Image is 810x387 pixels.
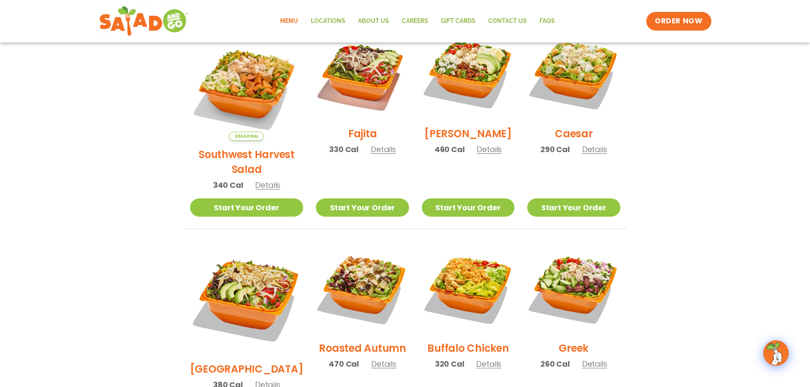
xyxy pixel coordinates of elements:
img: Product photo for Southwest Harvest Salad [190,27,304,141]
a: Locations [304,11,352,31]
a: GIFT CARDS [435,11,482,31]
h2: Southwest Harvest Salad [190,147,304,177]
span: Details [255,180,280,190]
h2: Caesar [555,126,593,141]
img: wpChatIcon [764,341,788,365]
span: 290 Cal [540,144,570,155]
a: ORDER NOW [646,12,711,31]
a: Start Your Order [527,198,620,217]
h2: Roasted Autumn [319,341,406,356]
h2: Greek [559,341,588,356]
a: Contact Us [482,11,533,31]
h2: [PERSON_NAME] [424,126,512,141]
a: Start Your Order [316,198,409,217]
img: Product photo for Buffalo Chicken Salad [422,242,514,334]
img: Product photo for Greek Salad [527,242,620,334]
nav: Menu [274,11,561,31]
span: 470 Cal [329,358,359,370]
span: Details [371,359,396,369]
img: Product photo for Fajita Salad [316,27,409,120]
img: new-SAG-logo-768×292 [99,4,189,38]
span: 330 Cal [329,144,358,155]
span: Details [477,144,502,155]
a: Careers [395,11,435,31]
h2: [GEOGRAPHIC_DATA] [190,362,304,376]
a: About Us [352,11,395,31]
a: Start Your Order [190,198,304,217]
span: 320 Cal [435,358,464,370]
img: Product photo for Caesar Salad [527,27,620,120]
a: Start Your Order [422,198,514,217]
img: Product photo for BBQ Ranch Salad [190,242,304,355]
a: FAQs [533,11,561,31]
span: Seasonal [229,132,264,141]
span: Details [371,144,396,155]
span: 260 Cal [540,358,570,370]
span: 460 Cal [435,144,465,155]
span: ORDER NOW [655,16,702,26]
span: Details [476,359,501,369]
h2: Buffalo Chicken [427,341,509,356]
a: Menu [274,11,304,31]
h2: Fajita [348,126,377,141]
span: Details [582,144,607,155]
img: Product photo for Cobb Salad [422,27,514,120]
span: 340 Cal [213,179,243,191]
span: Details [582,359,607,369]
img: Product photo for Roasted Autumn Salad [316,242,409,334]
